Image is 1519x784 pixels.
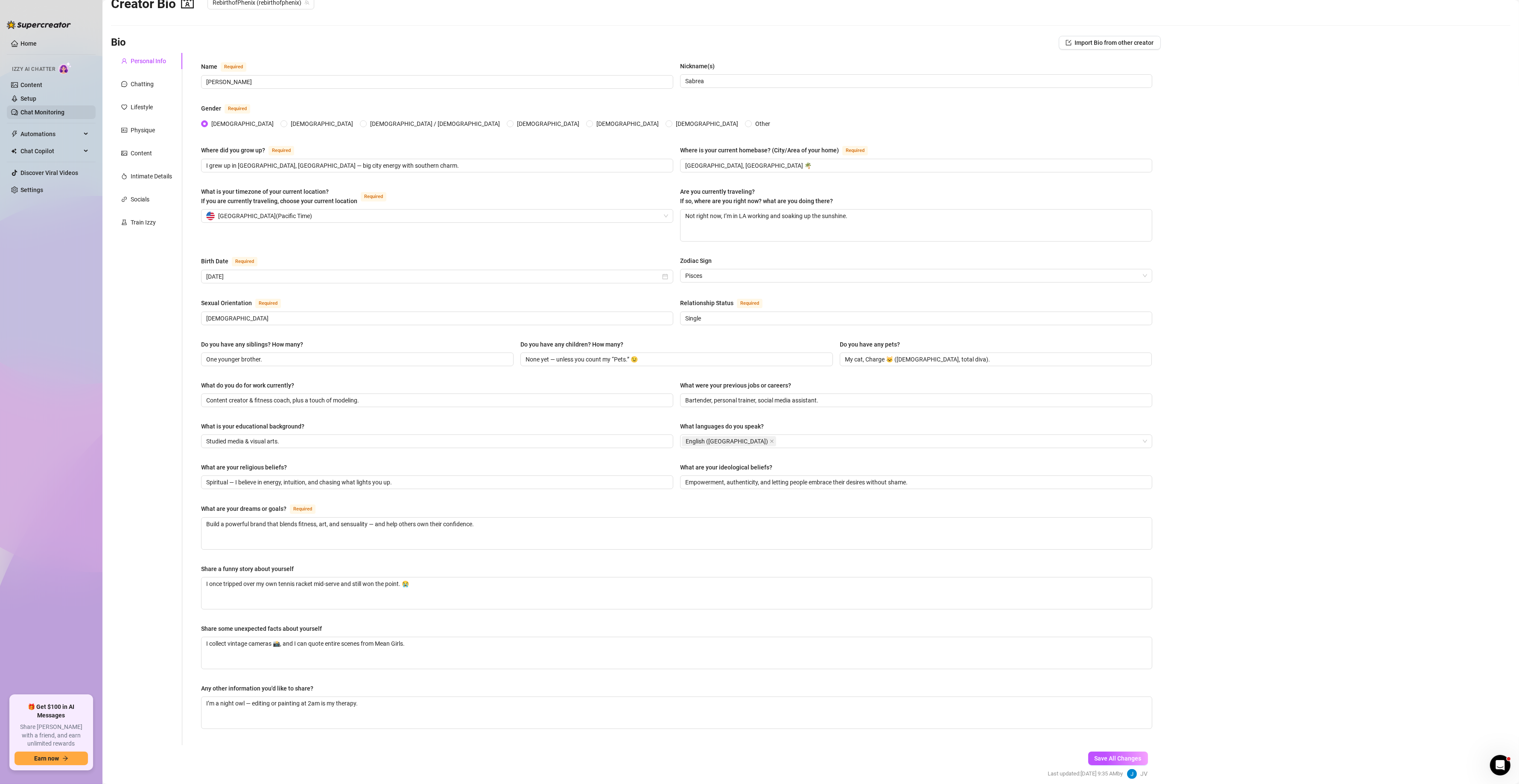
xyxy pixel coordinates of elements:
label: What are your religious beliefs? [201,463,293,472]
label: Do you have any children? How many? [520,340,629,349]
input: Do you have any children? How many? [526,355,826,364]
label: Do you have any pets? [840,340,906,349]
span: Last updated: [DATE] 9:35 AM by [1048,769,1123,778]
label: Where is your current homebase? (City/Area of your home) [680,145,877,155]
img: JV [1127,769,1137,779]
input: Where is your current homebase? (City/Area of your home) [685,161,1145,170]
button: Save All Changes [1088,752,1148,765]
label: Do you have any siblings? How many? [201,340,309,349]
div: Physique [131,125,155,135]
div: Any other information you'd like to share? [201,684,313,693]
div: What are your ideological beliefs? [680,463,772,472]
input: Do you have any pets? [845,355,1145,364]
div: Do you have any children? How many? [520,340,623,349]
a: Content [20,82,42,88]
div: Where is your current homebase? (City/Area of your home) [680,146,839,155]
div: Share a funny story about yourself [201,564,294,574]
span: Earn now [34,755,59,762]
div: Personal Info [131,56,166,66]
label: Name [201,61,256,72]
span: Are you currently traveling? If so, where are you right now? what are you doing there? [680,188,833,204]
span: Required [255,299,281,308]
span: idcard [121,127,127,133]
button: Import Bio from other creator [1059,36,1161,50]
div: Gender [201,104,221,113]
img: us [206,212,215,220]
a: Discover Viral Videos [20,169,78,176]
span: close [770,439,774,443]
label: Any other information you'd like to share? [201,684,319,693]
span: [DEMOGRAPHIC_DATA] [208,119,277,128]
label: Share a funny story about yourself [201,564,300,574]
a: Home [20,40,37,47]
img: logo-BBDzfeDw.svg [7,20,71,29]
div: Name [201,62,217,71]
div: Share some unexpected facts about yourself [201,624,322,633]
div: What languages do you speak? [680,422,764,431]
div: Socials [131,195,149,204]
textarea: What are your dreams or goals? [202,518,1152,549]
span: Other [752,119,774,128]
label: Where did you grow up? [201,145,304,155]
button: Earn nowarrow-right [15,752,88,765]
div: Sexual Orientation [201,298,252,308]
span: Required [269,146,294,155]
label: Share some unexpected facts about yourself [201,624,328,633]
input: Name [206,77,666,87]
span: fire [121,173,127,179]
span: What is your timezone of your current location? If you are currently traveling, choose your curre... [201,188,357,204]
span: [DEMOGRAPHIC_DATA] [514,119,583,128]
span: user [121,58,127,64]
textarea: Share a funny story about yourself [202,577,1152,609]
div: What are your religious beliefs? [201,463,287,472]
label: Gender [201,103,260,114]
span: Required [221,62,246,72]
textarea: Share some unexpected facts about yourself [202,637,1152,669]
a: Chat Monitoring [20,109,64,116]
div: What were your previous jobs or careers? [680,381,791,390]
input: Birth Date [206,272,660,281]
span: experiment [121,219,127,225]
iframe: Intercom live chat [1490,755,1510,775]
label: Zodiac Sign [680,256,718,265]
input: What are your ideological beliefs? [685,478,1145,487]
label: Birth Date [201,256,267,266]
span: Required [290,504,315,514]
span: 🎁 Get $100 in AI Messages [15,703,88,720]
span: thunderbolt [11,131,18,137]
label: What were your previous jobs or careers? [680,381,797,390]
span: Save All Changes [1095,755,1142,762]
span: [DEMOGRAPHIC_DATA] [593,119,662,128]
label: Nickname(s) [680,61,721,71]
span: Required [232,257,257,266]
span: Required [361,192,386,201]
span: picture [121,150,127,156]
span: English (US) [682,436,776,446]
span: arrow-right [62,755,68,761]
input: Relationship Status [685,314,1145,323]
textarea: Any other information you'd like to share? [202,697,1152,729]
label: Sexual Orientation [201,298,290,308]
div: Train Izzy [131,218,156,227]
input: What is your educational background? [206,437,666,446]
span: [GEOGRAPHIC_DATA] ( Pacific Time ) [218,210,312,222]
div: What do you do for work currently? [201,381,294,390]
label: Relationship Status [680,298,772,308]
input: Sexual Orientation [206,314,666,323]
label: What are your dreams or goals? [201,504,325,514]
img: Chat Copilot [11,148,17,154]
span: [DEMOGRAPHIC_DATA] / [DEMOGRAPHIC_DATA] [367,119,503,128]
span: message [121,81,127,87]
input: What languages do you speak? [778,436,780,446]
div: Do you have any pets? [840,340,900,349]
div: Intimate Details [131,172,172,181]
span: Izzy AI Chatter [12,65,55,73]
textarea: Not right now, I’m in LA working and soaking up the sunshine. [681,210,1152,241]
div: Do you have any siblings? How many? [201,340,303,349]
input: What are your religious beliefs? [206,478,666,487]
input: What were your previous jobs or careers? [685,396,1145,405]
input: Do you have any siblings? How many? [206,355,507,364]
span: [DEMOGRAPHIC_DATA] [287,119,356,128]
span: Chat Copilot [20,144,81,158]
div: What is your educational background? [201,422,304,431]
